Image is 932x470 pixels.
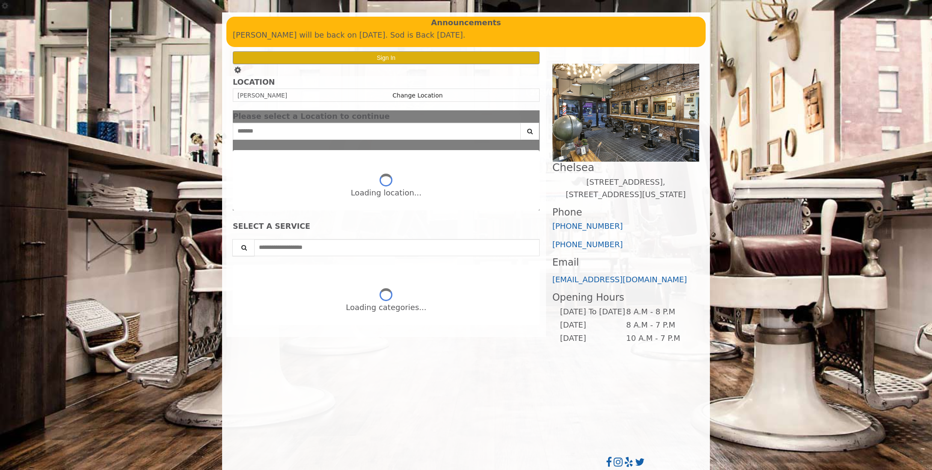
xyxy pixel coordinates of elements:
[626,332,692,345] td: 10 A.M - 7 P.M
[525,128,535,134] i: Search button
[560,319,626,332] td: [DATE]
[552,207,699,218] h3: Phone
[552,162,699,173] h2: Chelsea
[233,112,390,121] span: Please select a Location to continue
[392,92,442,99] a: Change Location
[233,123,521,140] input: Search Center
[233,29,699,41] p: [PERSON_NAME] will be back on [DATE]. Sod is Back [DATE].
[351,187,421,199] div: Loading location...
[233,51,540,64] button: Sign In
[552,176,699,201] p: [STREET_ADDRESS],[STREET_ADDRESS][US_STATE]
[552,257,699,268] h3: Email
[237,92,287,99] span: [PERSON_NAME]
[626,319,692,332] td: 8 A.M - 7 P.M
[527,114,540,119] button: close dialog
[346,302,426,314] div: Loading categories...
[233,78,275,86] b: LOCATION
[626,305,692,319] td: 8 A.M - 8 P.M
[560,305,626,319] td: [DATE] To [DATE]
[233,123,540,144] div: Center Select
[552,222,623,231] a: [PHONE_NUMBER]
[431,17,501,29] b: Announcements
[232,239,255,256] button: Service Search
[552,240,623,249] a: [PHONE_NUMBER]
[233,222,540,231] div: SELECT A SERVICE
[560,332,626,345] td: [DATE]
[552,292,699,303] h3: Opening Hours
[552,275,687,284] a: [EMAIL_ADDRESS][DOMAIN_NAME]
